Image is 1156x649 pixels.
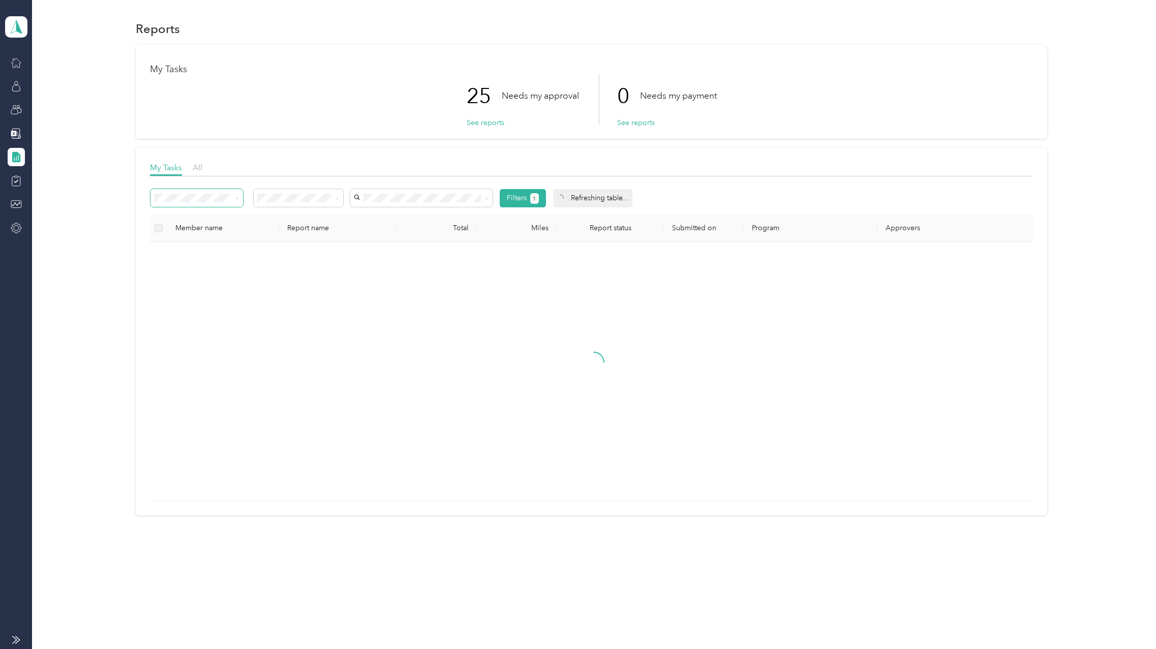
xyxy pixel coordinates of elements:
[175,224,271,232] div: Member name
[664,214,744,242] th: Submitted on
[744,214,877,242] th: Program
[150,163,182,172] span: My Tasks
[553,189,632,207] div: Refreshing table...
[500,189,546,207] button: Filters1
[530,193,539,204] button: 1
[150,64,1033,75] h1: My Tasks
[533,194,536,203] span: 1
[617,75,640,117] p: 0
[405,224,469,232] div: Total
[467,117,504,128] button: See reports
[467,75,502,117] p: 25
[485,224,549,232] div: Miles
[136,23,180,34] h1: Reports
[640,89,717,102] p: Needs my payment
[565,224,655,232] span: Report status
[279,214,397,242] th: Report name
[617,117,655,128] button: See reports
[877,214,984,242] th: Approvers
[1099,592,1156,649] iframe: Everlance-gr Chat Button Frame
[502,89,579,102] p: Needs my approval
[193,163,202,172] span: All
[167,214,280,242] th: Member name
